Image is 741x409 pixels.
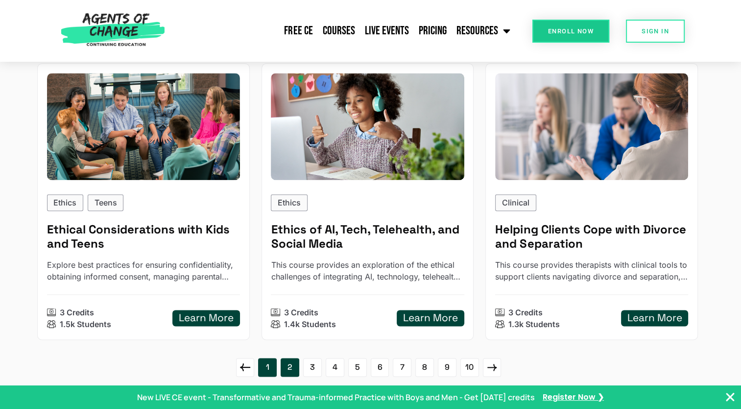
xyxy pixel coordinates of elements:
p: 1.4k Students [284,318,336,330]
a: Resources [451,19,515,43]
a: Ethical Considerations with Kids and Teens (3 Ethics CE Credit)EthicsTeens Ethical Considerations... [37,63,250,339]
h5: Learn More [627,312,682,324]
img: Ethical Considerations with Kids and Teens (3 Ethics CE Credit) [47,73,240,180]
h5: Learn More [403,312,458,324]
span: Enroll Now [548,28,594,34]
a: Register Now ❯ [543,392,604,403]
h5: Helping Clients Cope with Divorce and Separation [495,223,688,251]
a: Enroll Now [532,20,609,43]
h5: Ethical Considerations with Kids and Teens [47,223,240,251]
img: Helping Clients Cope with Divorce and Separation (3 General CE Credit) [495,73,688,180]
button: Close Banner [724,391,736,403]
a: Pricing [413,19,451,43]
p: Explore best practices for ensuring confidentiality, obtaining informed consent, managing parenta... [47,259,240,282]
p: 3 Credits [284,307,318,318]
a: Live Events [359,19,413,43]
p: This course provides therapists with clinical tools to support clients navigating divorce and sep... [495,259,688,282]
a: 4 [326,358,344,377]
nav: Menu [169,19,515,43]
p: 3 Credits [60,307,94,318]
img: Ethics of AI, Tech, Telehealth, and Social Media (3 Ethics CE Credit) [271,73,464,180]
a: 8 [415,358,434,377]
a: 5 [348,358,367,377]
a: 1 [258,358,277,377]
a: 6 [371,358,389,377]
p: 3 Credits [508,307,543,318]
p: This course provides an exploration of the ethical challenges of integrating AI, technology, tele... [271,259,464,282]
a: 10 [460,358,479,377]
a: Courses [317,19,359,43]
p: New LIVE CE event - Transformative and Trauma-informed Practice with Boys and Men - Get [DATE] cr... [137,391,535,403]
p: Clinical [502,197,529,208]
span: SIGN IN [642,28,669,34]
p: 1.5k Students [60,318,111,330]
p: Ethics [53,197,76,208]
p: Ethics [278,197,301,208]
a: 2 [281,358,299,377]
p: 1.3k Students [508,318,560,330]
a: SIGN IN [626,20,685,43]
p: Teens [95,197,117,208]
a: 3 [303,358,322,377]
a: 9 [438,358,456,377]
a: Helping Clients Cope with Divorce and Separation (3 General CE Credit)Clinical Helping Clients Co... [485,63,698,339]
a: Free CE [279,19,317,43]
h5: Learn More [179,312,234,324]
a: Ethics of AI, Tech, Telehealth, and Social Media (3 Ethics CE Credit)Ethics Ethics of AI, Tech, T... [262,63,474,339]
h5: Ethics of AI, Tech, Telehealth, and Social Media [271,223,464,251]
a: 7 [393,358,411,377]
